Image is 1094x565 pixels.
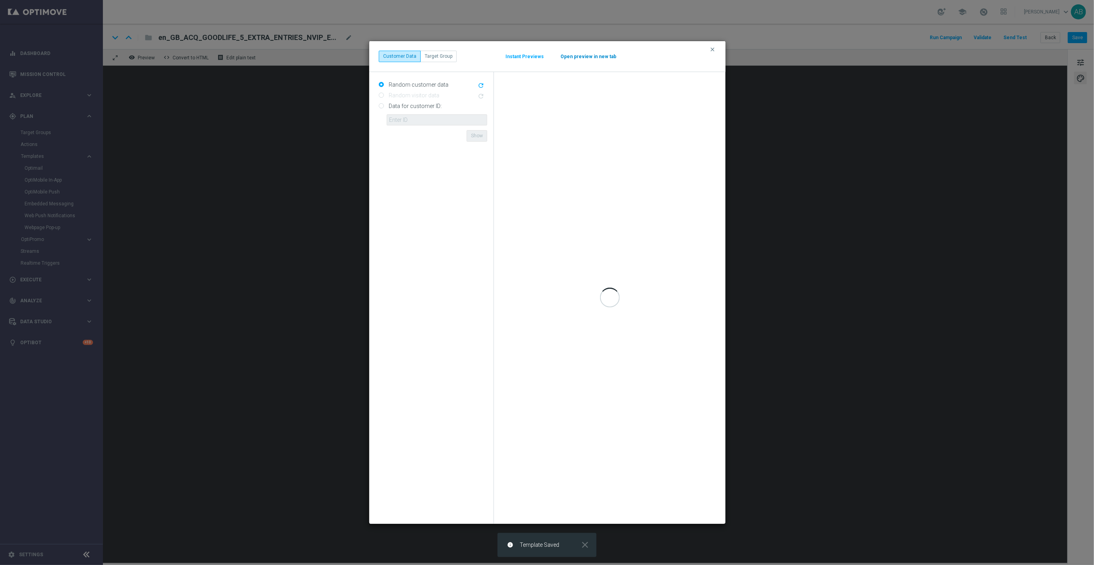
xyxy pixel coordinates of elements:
button: close [579,542,590,548]
button: clear [709,46,718,53]
i: info [507,542,513,548]
button: Customer Data [379,51,421,62]
span: Template Saved [520,542,559,548]
input: Enter ID [387,114,487,125]
button: Instant Previews [505,53,544,60]
button: Target Group [420,51,457,62]
i: close [580,540,590,550]
div: ... [379,51,457,62]
label: Data for customer ID: [387,102,442,110]
button: Open preview in new tab [560,53,617,60]
i: refresh [477,82,484,89]
i: clear [709,46,716,53]
button: refresh [477,81,487,91]
label: Random customer data [387,81,448,88]
button: Show [467,130,487,141]
label: Random visitor data [387,92,439,99]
